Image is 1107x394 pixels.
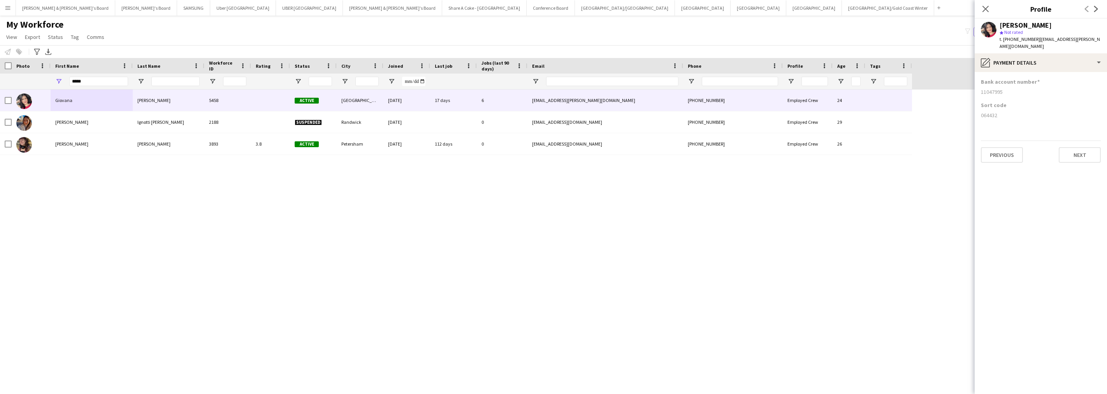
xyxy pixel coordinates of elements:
[16,0,115,16] button: [PERSON_NAME] & [PERSON_NAME]'s Board
[223,77,246,86] input: Workforce ID Filter Input
[383,90,430,111] div: [DATE]
[51,90,133,111] div: Giovana
[442,0,527,16] button: Share A Coke - [GEOGRAPHIC_DATA]
[383,111,430,133] div: [DATE]
[295,63,310,69] span: Status
[786,0,842,16] button: [GEOGRAPHIC_DATA]
[973,27,1012,37] button: Everyone2,213
[295,120,322,125] span: Suspended
[435,63,452,69] span: Last job
[430,133,477,155] div: 112 days
[383,133,430,155] div: [DATE]
[32,47,42,56] app-action-btn: Advanced filters
[251,133,290,155] div: 3.8
[1000,36,1100,49] span: | [EMAIL_ADDRESS][PERSON_NAME][DOMAIN_NAME]
[842,0,934,16] button: [GEOGRAPHIC_DATA]/Gold Coast Winter
[51,111,133,133] div: [PERSON_NAME]
[204,90,251,111] div: 5458
[133,90,204,111] div: [PERSON_NAME]
[6,33,17,40] span: View
[870,78,877,85] button: Open Filter Menu
[981,112,1101,119] div: 064432
[22,32,43,42] a: Export
[787,63,803,69] span: Profile
[688,63,701,69] span: Phone
[981,147,1023,163] button: Previous
[975,53,1107,72] div: Payment details
[55,78,62,85] button: Open Filter Menu
[177,0,210,16] button: SAMSUNG
[87,33,104,40] span: Comms
[204,111,251,133] div: 2188
[68,32,82,42] a: Tag
[837,78,844,85] button: Open Filter Menu
[683,133,783,155] div: [PHONE_NUMBER]
[25,33,40,40] span: Export
[3,32,20,42] a: View
[295,98,319,104] span: Active
[45,32,66,42] a: Status
[204,133,251,155] div: 3893
[801,77,828,86] input: Profile Filter Input
[133,111,204,133] div: Ignotti [PERSON_NAME]
[975,4,1107,14] h3: Profile
[833,111,865,133] div: 29
[6,19,63,30] span: My Workforce
[16,115,32,131] img: Giovanna Ignotti Pellegrino
[430,90,477,111] div: 17 days
[981,102,1007,109] h3: Sort code
[481,60,513,72] span: Jobs (last 90 days)
[69,77,128,86] input: First Name Filter Input
[210,0,276,16] button: Uber [GEOGRAPHIC_DATA]
[341,63,350,69] span: City
[1059,147,1101,163] button: Next
[48,33,63,40] span: Status
[256,63,271,69] span: Rating
[783,111,833,133] div: Employed Crew
[527,133,683,155] div: [EMAIL_ADDRESS][DOMAIN_NAME]
[837,63,845,69] span: Age
[209,78,216,85] button: Open Filter Menu
[337,90,383,111] div: [GEOGRAPHIC_DATA]
[833,90,865,111] div: 24
[1000,22,1052,29] div: [PERSON_NAME]
[337,133,383,155] div: Petersham
[532,63,545,69] span: Email
[16,137,32,153] img: Giovanna Zaquias Santiago
[55,63,79,69] span: First Name
[402,77,425,86] input: Joined Filter Input
[683,90,783,111] div: [PHONE_NUMBER]
[675,0,731,16] button: [GEOGRAPHIC_DATA]
[683,111,783,133] div: [PHONE_NUMBER]
[388,78,395,85] button: Open Filter Menu
[702,77,778,86] input: Phone Filter Input
[981,88,1101,95] div: 11047995
[1004,29,1023,35] span: Not rated
[341,78,348,85] button: Open Filter Menu
[355,77,379,86] input: City Filter Input
[137,78,144,85] button: Open Filter Menu
[546,77,678,86] input: Email Filter Input
[787,78,794,85] button: Open Filter Menu
[84,32,107,42] a: Comms
[783,133,833,155] div: Employed Crew
[388,63,403,69] span: Joined
[295,141,319,147] span: Active
[851,77,861,86] input: Age Filter Input
[343,0,442,16] button: [PERSON_NAME] & [PERSON_NAME]'s Board
[884,77,907,86] input: Tags Filter Input
[688,78,695,85] button: Open Filter Menu
[783,90,833,111] div: Employed Crew
[477,133,527,155] div: 0
[16,63,30,69] span: Photo
[137,63,160,69] span: Last Name
[527,0,575,16] button: Conference Board
[151,77,200,86] input: Last Name Filter Input
[833,133,865,155] div: 26
[981,78,1040,85] h3: Bank account number
[527,111,683,133] div: [EMAIL_ADDRESS][DOMAIN_NAME]
[532,78,539,85] button: Open Filter Menu
[209,60,237,72] span: Workforce ID
[870,63,880,69] span: Tags
[575,0,675,16] button: [GEOGRAPHIC_DATA]/[GEOGRAPHIC_DATA]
